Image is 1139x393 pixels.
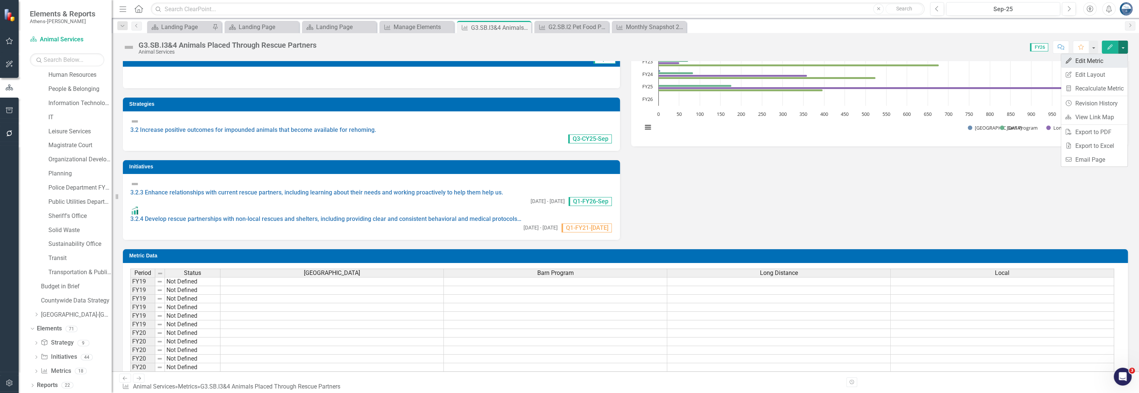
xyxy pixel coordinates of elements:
[130,117,139,126] img: Not Defined
[1061,54,1127,68] a: Edit Metric
[1030,43,1048,51] span: FY26
[968,125,992,131] button: Show Canada
[531,198,565,205] small: [DATE] - [DATE]
[1061,125,1127,139] a: Export to PDF
[165,346,220,355] td: Not Defined
[157,270,163,276] img: 8DAGhfEEPCf229AAAAAElFTkSuQmCC
[658,87,1100,89] path: FY25, 1,065. Long Distance.
[157,339,163,345] img: 8DAGhfEEPCf229AAAAAElFTkSuQmCC
[548,22,607,32] div: G2.SB.I2 Pet Food Pantry Given Away
[657,111,659,117] text: 0
[946,2,1060,16] button: Sep-25
[157,321,163,327] img: 8DAGhfEEPCf229AAAAAElFTkSuQmCC
[1006,111,1014,117] text: 850
[165,286,220,295] td: Not Defined
[30,53,104,66] input: Search Below...
[81,354,93,360] div: 44
[123,41,135,53] img: Not Defined
[130,215,521,222] a: 3.2.4 Develop rescue partnerships with non-local rescues and shelters, including providing clear ...
[639,27,1121,139] div: Chart. Highcharts interactive chart.
[130,303,155,312] td: FY19
[1114,368,1132,386] iframe: Intercom live chat
[696,111,703,117] text: 100
[1027,111,1035,117] text: 900
[304,22,375,32] a: Landing Page
[48,268,112,277] a: Transportation & Public Works (TPW)
[568,134,612,143] span: Q3-CY25-Sep
[37,381,58,390] a: Reports
[642,83,653,90] text: FY25
[3,8,17,22] img: ClearPoint Strategy
[122,383,343,391] div: » »
[760,270,798,276] span: Long Distance
[130,180,139,188] img: Not Defined
[157,364,163,370] img: 8DAGhfEEPCf229AAAAAElFTkSuQmCC
[129,101,616,107] h3: Strategies
[642,71,653,77] text: FY24
[130,277,155,286] td: FY19
[61,382,73,389] div: 22
[639,27,1118,139] svg: Interactive chart
[30,18,95,24] small: Athens-[PERSON_NAME]
[986,111,993,117] text: 800
[48,127,112,136] a: Leisure Services
[561,224,612,232] span: Q1-FY21-[DATE]
[1119,2,1133,16] img: Andy Minish
[157,347,163,353] img: 8DAGhfEEPCf229AAAAAElFTkSuQmCC
[157,296,163,302] img: 8DAGhfEEPCf229AAAAAElFTkSuQmCC
[41,339,73,347] a: Strategy
[157,279,163,285] img: 8DAGhfEEPCf229AAAAAElFTkSuQmCC
[41,353,77,361] a: Initiatives
[304,270,360,276] span: [GEOGRAPHIC_DATA]
[130,329,155,337] td: FY20
[77,340,89,346] div: 9
[394,22,452,32] div: Manage Elements
[658,77,875,79] path: FY24, 524. Local.
[130,312,155,320] td: FY19
[129,164,616,169] h3: Initiatives
[130,320,155,329] td: FY19
[965,111,973,117] text: 750
[48,113,112,122] a: IT
[41,297,112,305] a: Countywide Data Strategy
[658,85,731,87] path: FY25, 177. Barn Program.
[129,253,1124,259] h3: Metric Data
[157,287,163,293] img: 8DAGhfEEPCf229AAAAAElFTkSuQmCC
[658,62,679,64] path: FY23, 51. Long Distance.
[658,64,939,67] path: FY23, 677. Local.
[658,72,693,75] path: FY24, 84. Barn Program.
[658,70,660,72] path: FY24, 5. Canada.
[381,22,452,32] a: Manage Elements
[48,198,112,206] a: Public Utilities Department
[41,367,71,375] a: Metrics
[1000,125,1038,131] button: Show Barn Program
[642,58,653,65] text: FY23
[676,111,681,117] text: 50
[642,96,653,102] text: FY26
[658,75,807,77] path: FY24, 359. Long Distance.
[975,124,1022,131] text: [GEOGRAPHIC_DATA]
[130,346,155,355] td: FY20
[1053,124,1084,131] text: Long Distance
[239,22,297,32] div: Landing Page
[161,22,210,32] div: Landing Page
[157,330,163,336] img: 8DAGhfEEPCf229AAAAAElFTkSuQmCC
[48,240,112,248] a: Sustainability Office
[995,270,1009,276] span: Local
[157,356,163,362] img: 8DAGhfEEPCf229AAAAAElFTkSuQmCC
[643,122,653,133] button: View chart menu, Chart
[944,111,952,117] text: 700
[41,282,112,291] a: Budget in Brief
[1046,125,1085,131] button: Show Long Distance
[658,89,823,92] path: FY25, 397. Local.
[37,324,62,333] a: Elements
[130,355,155,363] td: FY20
[896,6,912,12] span: Search
[130,189,503,196] a: 3.2.3 Enhance relationships with current rescue partners, including learning about their needs an...
[885,4,923,14] button: Search
[658,60,688,62] path: FY23, 72. Barn Program.
[130,363,155,372] td: FY20
[1061,153,1127,167] a: Email Page
[130,337,155,346] td: FY20
[716,111,724,117] text: 150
